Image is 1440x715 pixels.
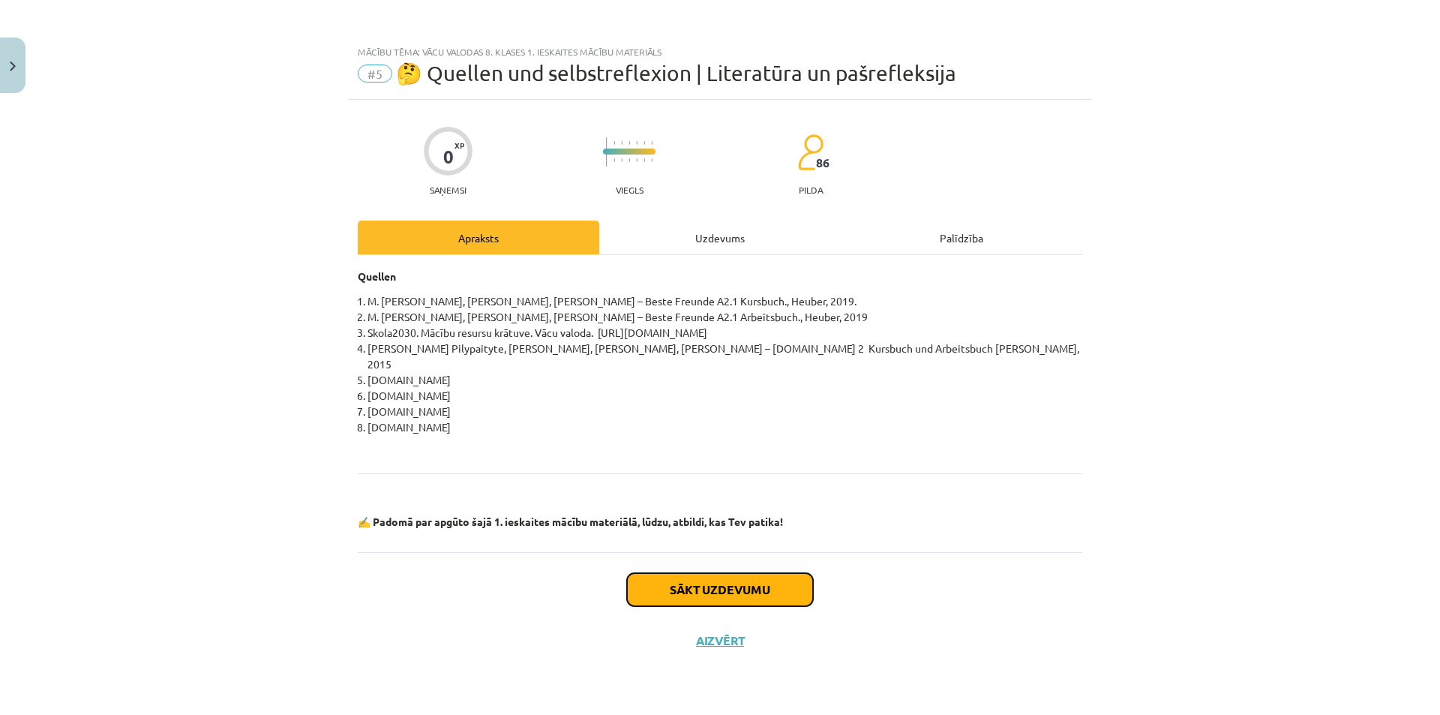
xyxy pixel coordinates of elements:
[358,269,396,283] strong: Quellen
[651,158,652,162] img: icon-short-line-57e1e144782c952c97e751825c79c345078a6d821885a25fce030b3d8c18986b.svg
[454,141,464,149] span: XP
[636,141,637,145] img: icon-short-line-57e1e144782c952c97e751825c79c345078a6d821885a25fce030b3d8c18986b.svg
[367,419,1082,435] li: [DOMAIN_NAME]
[443,146,454,167] div: 0
[367,341,1082,372] li: [PERSON_NAME] Pilypaityte, [PERSON_NAME], [PERSON_NAME], [PERSON_NAME] – [DOMAIN_NAME] 2 Kursbuch...
[606,137,607,167] img: icon-long-line-d9ea69661e0d244f92f715978eff75569469978d946b2353a9bb055b3ed8787d.svg
[367,309,1082,325] li: M. [PERSON_NAME], [PERSON_NAME], [PERSON_NAME] – Beste Freunde A2.1 Arbeitsbuch., Heuber, 2019
[613,158,615,162] img: icon-short-line-57e1e144782c952c97e751825c79c345078a6d821885a25fce030b3d8c18986b.svg
[616,185,643,195] p: Viegls
[367,293,1082,309] li: M. [PERSON_NAME], [PERSON_NAME], [PERSON_NAME] – Beste Freunde A2.1 Kursbuch., Heuber, 2019.
[599,221,841,254] div: Uzdevums
[367,388,1082,404] li: [DOMAIN_NAME]
[367,325,1082,341] li: Skola2030. Mācību resursu krātuve. Vācu valoda. [URL][DOMAIN_NAME]
[367,404,1082,419] li: [DOMAIN_NAME]
[643,158,645,162] img: icon-short-line-57e1e144782c952c97e751825c79c345078a6d821885a25fce030b3d8c18986b.svg
[358,221,599,254] div: Apraksts
[636,158,637,162] img: icon-short-line-57e1e144782c952c97e751825c79c345078a6d821885a25fce030b3d8c18986b.svg
[358,515,783,528] strong: ✍️ Padomā par apgūto šajā 1. ieskaites mācību materiālā, lūdzu, atbildi, kas Tev patika!
[621,158,622,162] img: icon-short-line-57e1e144782c952c97e751825c79c345078a6d821885a25fce030b3d8c18986b.svg
[628,158,630,162] img: icon-short-line-57e1e144782c952c97e751825c79c345078a6d821885a25fce030b3d8c18986b.svg
[643,141,645,145] img: icon-short-line-57e1e144782c952c97e751825c79c345078a6d821885a25fce030b3d8c18986b.svg
[424,185,472,195] p: Saņemsi
[799,185,823,195] p: pilda
[841,221,1082,254] div: Palīdzība
[797,134,823,171] img: students-c634bb4e5e11cddfef0936a35e636f08e4e9abd3cc4e673bd6f9a4125e45ecb1.svg
[651,141,652,145] img: icon-short-line-57e1e144782c952c97e751825c79c345078a6d821885a25fce030b3d8c18986b.svg
[628,141,630,145] img: icon-short-line-57e1e144782c952c97e751825c79c345078a6d821885a25fce030b3d8c18986b.svg
[816,156,829,170] span: 86
[621,141,622,145] img: icon-short-line-57e1e144782c952c97e751825c79c345078a6d821885a25fce030b3d8c18986b.svg
[396,61,956,86] span: 🤔 Quellen und selbstreflexion | Literatūra un pašrefleksija
[10,62,16,71] img: icon-close-lesson-0947bae3869378f0d4975bcd49f059093ad1ed9edebbc8119c70593378902aed.svg
[691,633,748,648] button: Aizvērt
[613,141,615,145] img: icon-short-line-57e1e144782c952c97e751825c79c345078a6d821885a25fce030b3d8c18986b.svg
[627,573,813,606] button: Sākt uzdevumu
[367,372,1082,388] li: [DOMAIN_NAME]
[358,47,1082,57] div: Mācību tēma: Vācu valodas 8. klases 1. ieskaites mācību materiāls
[358,65,392,83] span: #5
